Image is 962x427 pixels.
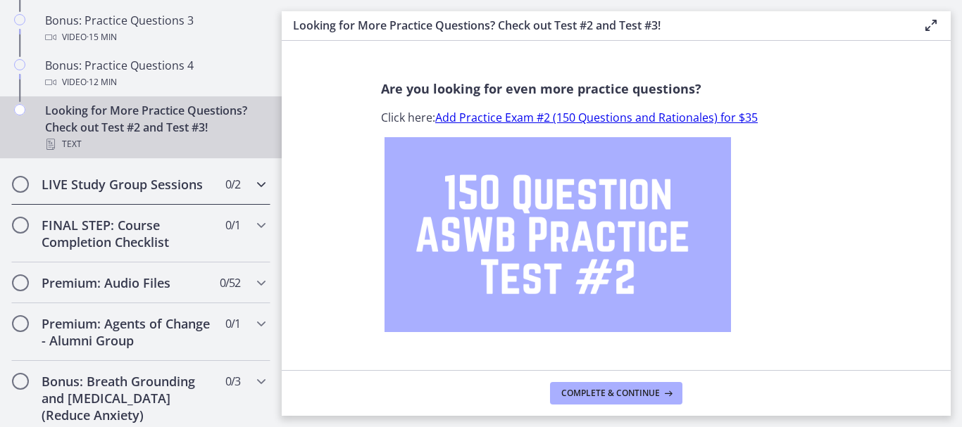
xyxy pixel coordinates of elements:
h2: Premium: Agents of Change - Alumni Group [42,315,213,349]
span: 0 / 2 [225,176,240,193]
div: Video [45,29,265,46]
span: · 15 min [87,29,117,46]
div: Bonus: Practice Questions 3 [45,12,265,46]
span: Are you looking for even more practice questions? [381,80,701,97]
div: Text [45,136,265,153]
h2: Bonus: Breath Grounding and [MEDICAL_DATA] (Reduce Anxiety) [42,373,213,423]
span: 0 / 1 [225,315,240,332]
button: Complete & continue [550,382,682,404]
div: Bonus: Practice Questions 4 [45,57,265,91]
img: 150_Question_ASWB_Practice_Test__2.png [385,137,731,332]
div: Video [45,74,265,91]
a: Add Practice Exam #2 (150 Questions and Rationales) for $35 [435,110,758,125]
span: 0 / 1 [225,217,240,234]
h3: Looking for More Practice Questions? Check out Test #2 and Test #3! [293,17,900,34]
h2: LIVE Study Group Sessions [42,176,213,193]
h2: Premium: Audio Files [42,274,213,291]
div: Looking for More Practice Questions? Check out Test #2 and Test #3! [45,102,265,153]
span: 0 / 52 [220,274,240,291]
p: Click here: [381,109,851,126]
span: Complete & continue [561,388,660,399]
span: · 12 min [87,74,117,91]
h2: FINAL STEP: Course Completion Checklist [42,217,213,250]
span: 0 / 3 [225,373,240,390]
